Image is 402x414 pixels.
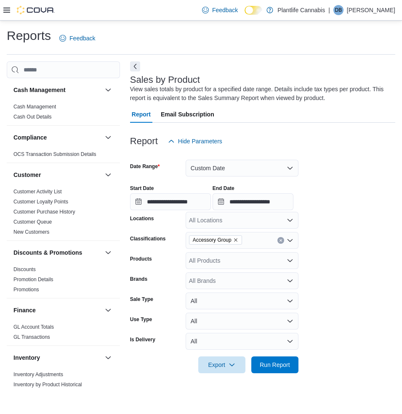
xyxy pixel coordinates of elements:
div: View sales totals by product for a specified date range. Details include tax types per product. T... [130,85,391,103]
button: Compliance [103,132,113,142]
span: Hide Parameters [178,137,222,145]
h3: Cash Management [13,86,66,94]
span: OCS Transaction Submission Details [13,151,96,158]
button: All [186,293,298,309]
span: Accessory Group [189,235,242,245]
a: Feedback [56,30,99,47]
span: Customer Activity List [13,188,62,195]
h3: Discounts & Promotions [13,248,82,257]
h3: Sales by Product [130,75,200,85]
span: Report [132,106,151,123]
span: Cash Management [13,103,56,110]
a: Promotion Details [13,277,53,282]
span: DB [335,5,342,15]
label: Brands [130,276,147,282]
h3: Inventory [13,353,40,362]
h3: Report [130,136,158,146]
h1: Reports [7,27,51,44]
button: Cash Management [13,86,101,94]
img: Cova [17,6,55,14]
a: Cash Out Details [13,114,52,120]
div: Customer [7,187,120,240]
a: Inventory by Product Historical [13,382,82,388]
label: Products [130,256,152,262]
span: Feedback [69,34,95,42]
a: Discounts [13,266,36,272]
div: Dylan Bruck [333,5,343,15]
label: Use Type [130,316,152,323]
button: All [186,313,298,330]
button: Customer [103,170,113,180]
span: Email Subscription [161,106,214,123]
h3: Compliance [13,133,47,142]
button: Compliance [13,133,101,142]
div: Finance [7,322,120,345]
button: Cash Management [103,85,113,95]
a: OCS Transaction Submission Details [13,151,96,157]
a: Customer Queue [13,219,52,225]
button: Inventory [13,353,101,362]
a: GL Account Totals [13,324,54,330]
button: Open list of options [287,217,293,224]
div: Compliance [7,149,120,163]
h3: Customer [13,171,41,179]
a: Promotions [13,287,39,293]
label: Locations [130,215,154,222]
label: Classifications [130,235,166,242]
label: End Date [213,185,234,192]
span: Accessory Group [193,236,232,244]
button: Inventory [103,353,113,363]
a: Inventory Adjustments [13,372,63,377]
span: Promotions [13,286,39,293]
a: GL Transactions [13,334,50,340]
a: Feedback [199,2,241,18]
button: Customer [13,171,101,179]
span: Run Report [260,361,290,369]
a: Customer Purchase History [13,209,75,215]
label: Sale Type [130,296,153,303]
button: Next [130,61,140,71]
a: Customer Activity List [13,189,62,195]
span: New Customers [13,229,49,235]
span: Export [203,356,240,373]
button: Clear input [277,237,284,244]
input: Press the down key to open a popover containing a calendar. [130,193,211,210]
h3: Finance [13,306,36,314]
span: Feedback [212,6,238,14]
p: Plantlife Cannabis [277,5,325,15]
button: Custom Date [186,160,298,177]
p: | [328,5,330,15]
a: New Customers [13,229,49,235]
button: Open list of options [287,237,293,244]
span: GL Account Totals [13,324,54,330]
input: Dark Mode [245,6,262,15]
button: Discounts & Promotions [13,248,101,257]
label: Start Date [130,185,154,192]
span: GL Transactions [13,334,50,340]
button: All [186,333,298,350]
button: Finance [13,306,101,314]
button: Open list of options [287,257,293,264]
a: Customer Loyalty Points [13,199,68,205]
span: Discounts [13,266,36,273]
span: Inventory Adjustments [13,371,63,378]
label: Date Range [130,163,160,170]
button: Remove Accessory Group from selection in this group [233,237,238,243]
button: Hide Parameters [165,133,226,150]
button: Open list of options [287,277,293,284]
button: Finance [103,305,113,315]
button: Discounts & Promotions [103,248,113,258]
div: Cash Management [7,102,120,125]
a: Cash Management [13,104,56,110]
input: Press the down key to open a popover containing a calendar. [213,193,293,210]
label: Is Delivery [130,336,155,343]
button: Run Report [251,356,298,373]
p: [PERSON_NAME] [347,5,395,15]
span: Promotion Details [13,276,53,283]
